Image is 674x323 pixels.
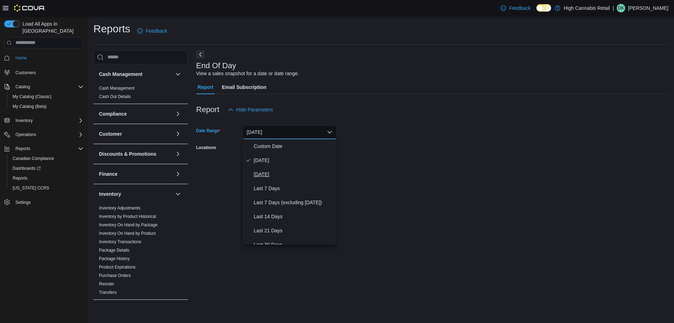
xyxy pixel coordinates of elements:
[99,110,127,117] h3: Compliance
[15,146,30,151] span: Reports
[536,4,551,12] input: Dark Mode
[13,130,39,139] button: Operations
[13,69,39,77] a: Customers
[134,24,170,38] a: Feedback
[99,85,134,91] span: Cash Management
[174,170,182,178] button: Finance
[254,226,334,235] span: Last 21 Days
[13,198,33,207] a: Settings
[99,248,130,253] a: Package Details
[99,214,156,219] a: Inventory by Product Historical
[10,92,84,101] span: My Catalog (Classic)
[1,67,86,77] button: Customers
[13,116,84,125] span: Inventory
[196,62,236,70] h3: End Of Day
[617,4,625,12] div: Dylan Kemp
[15,55,27,61] span: Home
[99,150,156,157] h3: Discounts & Promotions
[254,212,334,221] span: Last 14 Days
[7,163,86,173] a: Dashboards
[498,1,533,15] a: Feedback
[99,214,156,219] span: Inventory by Product Historical
[254,198,334,207] span: Last 7 Days (excluding [DATE])
[99,264,136,270] span: Product Expirations
[10,164,44,173] a: Dashboards
[1,197,86,207] button: Settings
[196,70,299,77] div: View a sales snapshot for a date or date range.
[99,206,140,211] a: Inventory Adjustments
[10,184,52,192] a: [US_STATE] CCRS
[7,92,86,102] button: My Catalog (Classic)
[15,84,30,90] span: Catalog
[99,239,141,244] a: Inventory Transactions
[13,116,35,125] button: Inventory
[99,170,172,177] button: Finance
[10,154,84,163] span: Canadian Compliance
[99,290,117,295] span: Transfers
[99,86,134,91] a: Cash Management
[7,154,86,163] button: Canadian Compliance
[14,5,45,12] img: Cova
[225,103,276,117] button: Hide Parameters
[7,183,86,193] button: [US_STATE] CCRS
[509,5,530,12] span: Feedback
[99,273,131,278] span: Purchase Orders
[20,20,84,34] span: Load All Apps in [GEOGRAPHIC_DATA]
[99,190,121,198] h3: Inventory
[15,70,36,76] span: Customers
[13,156,54,161] span: Canadian Compliance
[7,173,86,183] button: Reports
[99,256,130,261] a: Package History
[99,94,131,99] a: Cash Out Details
[1,116,86,125] button: Inventory
[613,4,614,12] p: |
[13,175,27,181] span: Reports
[99,130,172,137] button: Customer
[1,53,86,63] button: Home
[99,190,172,198] button: Inventory
[198,80,213,94] span: Report
[618,4,624,12] span: DK
[99,247,130,253] span: Package Details
[1,144,86,154] button: Reports
[174,70,182,78] button: Cash Management
[628,4,668,12] p: [PERSON_NAME]
[243,125,337,139] button: [DATE]
[13,54,29,62] a: Home
[99,306,116,313] h3: Loyalty
[13,68,84,77] span: Customers
[174,110,182,118] button: Compliance
[99,265,136,270] a: Product Expirations
[174,130,182,138] button: Customer
[10,164,84,173] span: Dashboards
[196,128,221,134] label: Date Range
[99,205,140,211] span: Inventory Adjustments
[254,142,334,150] span: Custom Date
[7,102,86,111] button: My Catalog (Beta)
[93,204,188,299] div: Inventory
[13,104,47,109] span: My Catalog (Beta)
[13,83,84,91] span: Catalog
[99,222,158,227] a: Inventory On Hand by Package
[15,200,31,205] span: Settings
[13,130,84,139] span: Operations
[254,184,334,193] span: Last 7 Days
[174,190,182,198] button: Inventory
[10,102,84,111] span: My Catalog (Beta)
[15,132,36,137] span: Operations
[99,150,172,157] button: Discounts & Promotions
[10,154,57,163] a: Canadian Compliance
[196,50,205,59] button: Next
[1,82,86,92] button: Catalog
[13,53,84,62] span: Home
[99,282,114,286] a: Reorder
[1,130,86,140] button: Operations
[99,110,172,117] button: Compliance
[99,273,131,278] a: Purchase Orders
[99,231,156,236] span: Inventory On Hand by Product
[99,290,117,295] a: Transfers
[13,94,52,99] span: My Catalog (Classic)
[10,184,84,192] span: Washington CCRS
